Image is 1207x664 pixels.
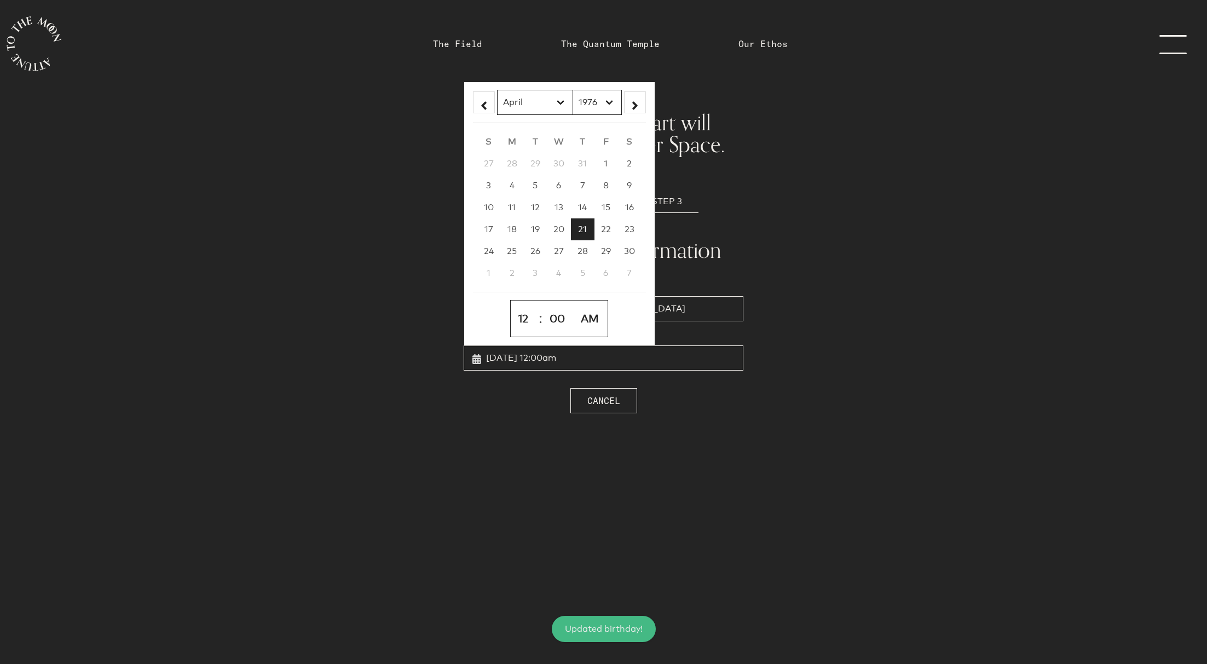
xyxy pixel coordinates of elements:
span: T [580,136,585,147]
a: 20 [547,218,571,240]
span: 1 [487,268,490,278]
span: 4 [510,180,515,190]
a: 4 [500,175,524,197]
span: 18 [507,224,517,234]
a: 19 [524,218,547,240]
input: Birthday... [464,345,743,371]
a: 5 [524,175,547,197]
a: 2 [617,153,642,175]
span: 2 [510,268,515,278]
span: 7 [627,268,632,278]
span: 30 [624,246,635,256]
a: The Field [433,37,482,50]
span: 10 [484,202,494,212]
a: 11 [500,197,524,218]
a: 14 [571,197,594,218]
a: 9 [617,175,642,197]
span: 5 [533,180,538,190]
span: 11 [508,202,516,212]
span: M [508,136,516,147]
a: 30 [617,240,642,262]
a: 24 [477,240,500,262]
span: 9 [627,180,632,190]
span: 21 [578,224,587,234]
span: 30 [553,158,564,169]
span: 22 [601,224,611,234]
a: 12 [524,197,547,218]
span: Cancel [587,394,620,407]
span: 28 [507,158,517,169]
span: W [554,136,564,147]
span: 13 [555,202,563,212]
a: 21 [571,218,594,240]
a: The Quantum Temple [561,37,660,50]
h1: Last step. Your chart will appear in your Inner Space. [308,112,899,155]
span: 1 [604,158,608,169]
a: 26 [524,240,547,262]
a: 16 [617,197,642,218]
a: 17 [477,218,500,240]
span: 3 [486,180,491,190]
span: STEP 3 [651,195,682,208]
div: Updated birthday! [565,622,643,636]
a: 23 [617,218,642,240]
a: 27 [547,240,571,262]
span: 26 [530,246,540,256]
span: 27 [554,246,564,256]
a: 10 [477,197,500,218]
span: 29 [601,246,611,256]
a: 25 [500,240,524,262]
span: T [533,136,538,147]
a: 13 [547,197,571,218]
a: 6 [547,175,571,197]
span: 5 [580,268,585,278]
span: 12 [531,202,540,212]
button: Cancel [570,388,637,413]
a: Our Ethos [738,37,788,50]
span: 29 [530,158,540,169]
a: 15 [594,197,617,218]
span: 15 [602,202,610,212]
a: 8 [594,175,617,197]
span: S [626,136,632,147]
span: 4 [556,268,561,278]
span: 24 [484,246,494,256]
span: 8 [603,180,609,190]
span: 20 [553,224,564,234]
span: 23 [625,224,634,234]
a: 18 [500,218,524,240]
span: 19 [531,224,540,234]
span: : [539,305,542,332]
a: 3 [477,175,500,197]
span: 3 [533,268,538,278]
span: 14 [578,202,587,212]
span: 7 [580,180,585,190]
span: 6 [603,268,608,278]
a: 28 [571,240,594,262]
span: 31 [578,158,587,169]
span: 6 [556,180,561,190]
a: 1 [594,153,617,175]
h1: Add your birth information [334,239,873,261]
span: S [486,136,492,147]
a: 22 [594,218,617,240]
span: 16 [625,202,634,212]
a: 29 [594,240,617,262]
a: 7 [571,175,594,197]
span: 28 [577,246,588,256]
span: 17 [484,224,493,234]
span: 2 [627,158,632,169]
span: 25 [507,246,517,256]
span: 27 [484,158,494,169]
span: F [603,136,609,147]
